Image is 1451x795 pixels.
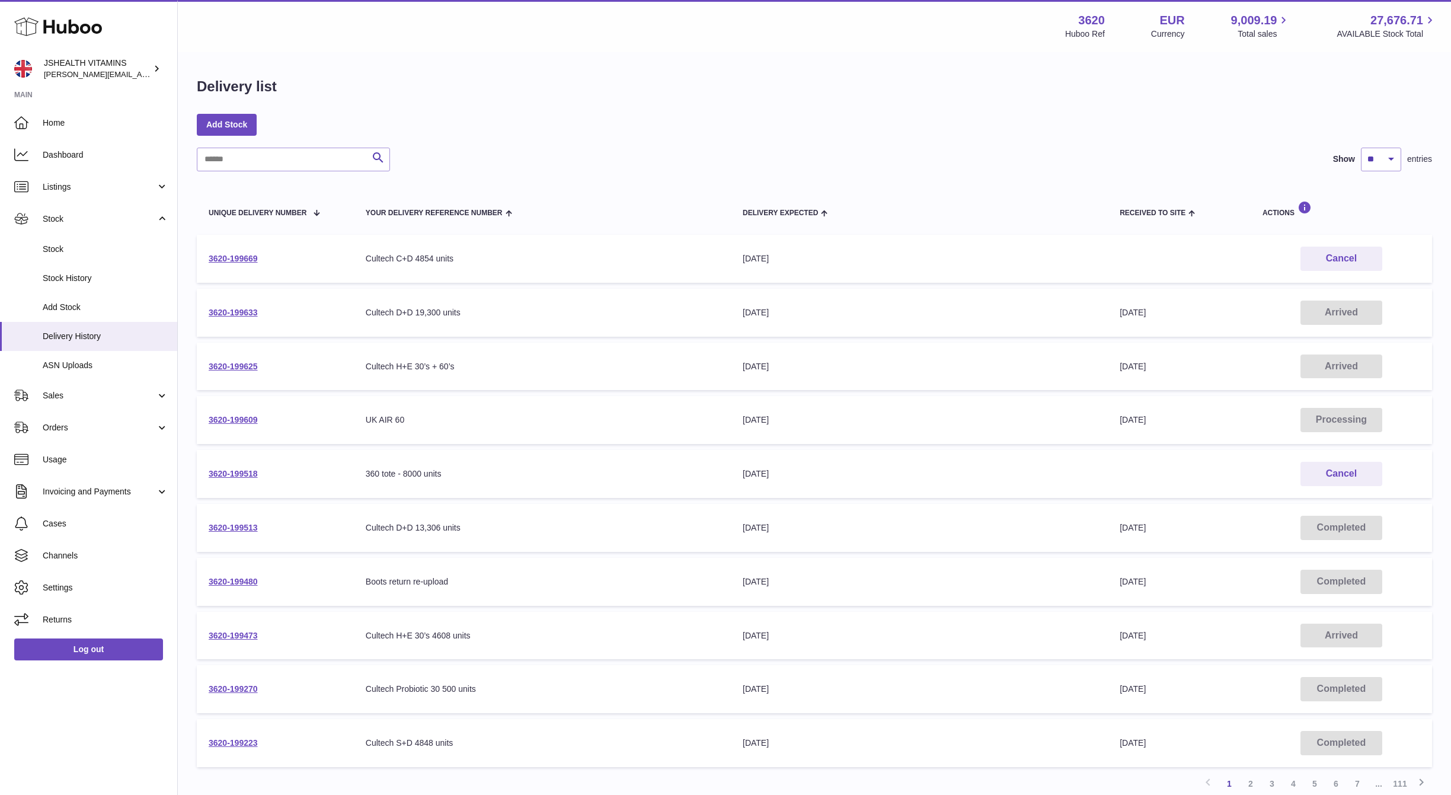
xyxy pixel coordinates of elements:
span: Invoicing and Payments [43,486,156,497]
span: Home [43,117,168,129]
span: entries [1407,154,1432,165]
a: 3 [1261,773,1283,794]
span: Cases [43,518,168,529]
button: Cancel [1300,462,1382,486]
div: Cultech Probiotic 30 500 units [366,684,719,695]
a: 3620-199609 [209,415,258,424]
span: Settings [43,582,168,593]
span: [DATE] [1120,738,1146,748]
strong: EUR [1159,12,1184,28]
span: Stock History [43,273,168,284]
span: 27,676.71 [1370,12,1423,28]
span: [DATE] [1120,631,1146,640]
a: 3620-199633 [209,308,258,317]
span: ... [1368,773,1389,794]
a: 3620-199270 [209,684,258,694]
a: 1 [1219,773,1240,794]
div: UK AIR 60 [366,414,719,426]
a: 3620-199473 [209,631,258,640]
div: JSHEALTH VITAMINS [44,58,151,80]
span: Stock [43,244,168,255]
a: 3620-199518 [209,469,258,478]
span: ASN Uploads [43,360,168,371]
div: [DATE] [743,468,1096,480]
a: 9,009.19 Total sales [1231,12,1291,40]
div: Cultech D+D 19,300 units [366,307,719,318]
div: [DATE] [743,684,1096,695]
a: 7 [1347,773,1368,794]
span: Stock [43,213,156,225]
div: 360 tote - 8000 units [366,468,719,480]
span: [DATE] [1120,308,1146,317]
div: Cultech H+E 30’s 4608 units [366,630,719,641]
span: Dashboard [43,149,168,161]
img: francesca@jshealthvitamins.com [14,60,32,78]
a: 3620-199669 [209,254,258,263]
a: 3620-199513 [209,523,258,532]
div: Cultech C+D 4854 units [366,253,719,264]
div: Actions [1263,201,1420,217]
a: 4 [1283,773,1304,794]
span: Total sales [1238,28,1290,40]
div: [DATE] [743,414,1096,426]
span: Delivery Expected [743,209,818,217]
span: Your Delivery Reference Number [366,209,503,217]
span: Listings [43,181,156,193]
div: [DATE] [743,361,1096,372]
span: [DATE] [1120,362,1146,371]
strong: 3620 [1078,12,1105,28]
a: 111 [1389,773,1411,794]
span: 9,009.19 [1231,12,1277,28]
a: 6 [1325,773,1347,794]
div: Cultech H+E 30’s + 60’s [366,361,719,372]
span: Channels [43,550,168,561]
span: Returns [43,614,168,625]
div: Boots return re-upload [366,576,719,588]
span: [DATE] [1120,415,1146,424]
div: [DATE] [743,576,1096,588]
span: Usage [43,454,168,465]
span: Orders [43,422,156,433]
span: [DATE] [1120,523,1146,532]
a: 3620-199625 [209,362,258,371]
div: [DATE] [743,630,1096,641]
a: 2 [1240,773,1261,794]
a: 3620-199223 [209,738,258,748]
a: Add Stock [197,114,257,135]
span: Sales [43,390,156,401]
label: Show [1333,154,1355,165]
span: Received to Site [1120,209,1185,217]
a: 5 [1304,773,1325,794]
span: Add Stock [43,302,168,313]
div: Cultech D+D 13,306 units [366,522,719,534]
span: [DATE] [1120,577,1146,586]
div: [DATE] [743,307,1096,318]
span: [PERSON_NAME][EMAIL_ADDRESS][DOMAIN_NAME] [44,69,238,79]
a: 27,676.71 AVAILABLE Stock Total [1337,12,1437,40]
span: Delivery History [43,331,168,342]
div: [DATE] [743,522,1096,534]
button: Cancel [1300,247,1382,271]
span: Unique Delivery Number [209,209,306,217]
span: AVAILABLE Stock Total [1337,28,1437,40]
div: [DATE] [743,737,1096,749]
div: Huboo Ref [1065,28,1105,40]
a: 3620-199480 [209,577,258,586]
h1: Delivery list [197,77,277,96]
a: Log out [14,638,163,660]
div: [DATE] [743,253,1096,264]
div: Cultech S+D 4848 units [366,737,719,749]
div: Currency [1151,28,1185,40]
span: [DATE] [1120,684,1146,694]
